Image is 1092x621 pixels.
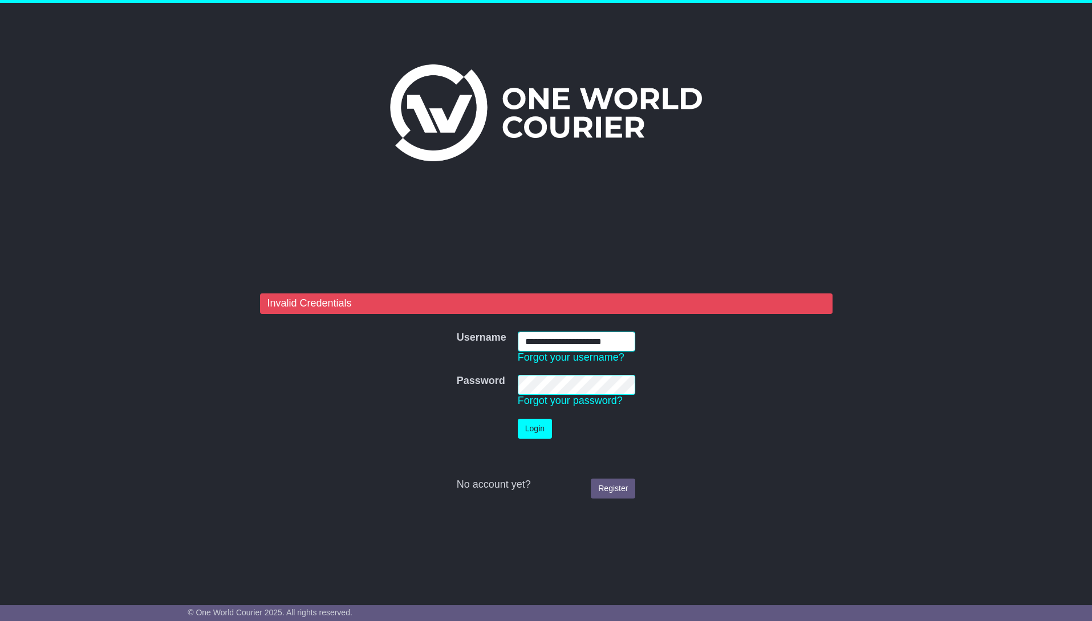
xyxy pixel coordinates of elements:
button: Login [518,419,552,439]
img: One World [390,64,701,161]
a: Forgot your password? [518,395,623,406]
label: Username [457,332,506,344]
a: Forgot your username? [518,352,624,363]
span: © One World Courier 2025. All rights reserved. [188,608,352,617]
div: Invalid Credentials [260,293,833,314]
a: Register [591,479,635,499]
div: No account yet? [457,479,636,491]
label: Password [457,375,505,387]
